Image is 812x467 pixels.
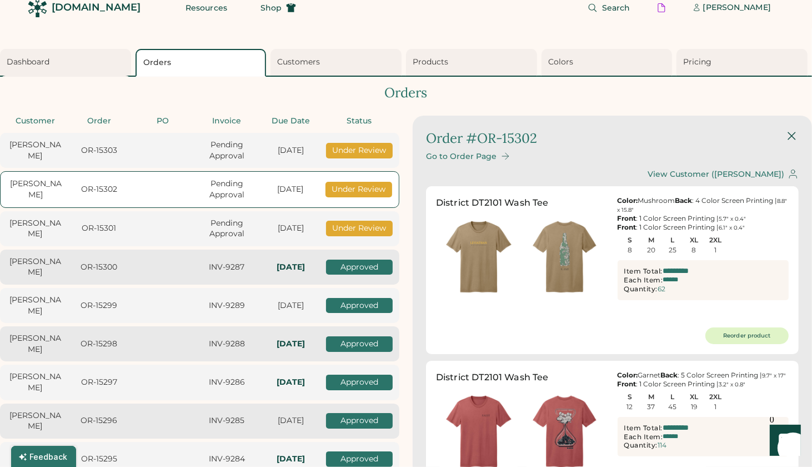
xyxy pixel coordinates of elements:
div: [PERSON_NAME] [7,371,64,393]
div: Approved [326,413,393,429]
div: 19 [691,403,697,411]
div: 8 [628,246,632,254]
strong: Color: [618,371,638,379]
font: 5.7" x 0.4" [719,215,746,222]
div: 25 [669,246,676,254]
div: Each Item: [624,433,663,441]
strong: Back [661,371,678,379]
div: PO [134,116,192,127]
div: Quantity: [624,441,658,450]
strong: Front [618,214,636,222]
div: Products [413,57,534,68]
div: In-Hands: Sun, Sep 7, 2025 [262,377,319,388]
div: M [641,236,661,244]
strong: Front [618,223,636,231]
div: INV-9285 [198,415,255,426]
div: OR-15296 [71,415,128,426]
div: 8 [692,246,696,254]
div: OR-15303 [71,145,128,156]
div: [DATE] [262,300,319,311]
div: Mushroom : 4 Color Screen Printing | : 1 Color Screen Printing | : 1 Color Screen Printing | [618,196,789,232]
div: Approved [326,298,393,314]
strong: Front [618,380,636,388]
div: [PERSON_NAME] [7,218,64,240]
div: OR-15302 [71,184,128,195]
div: [DATE] [262,223,319,234]
div: Under Review [326,221,393,236]
div: Orders [143,57,262,68]
div: Pending Approval [198,218,255,240]
div: [PERSON_NAME] [7,333,64,355]
div: In-Hands: Thu, Sep 11, 2025 [262,454,319,465]
div: S [620,393,640,401]
div: Approved [326,451,393,467]
div: In-Hands: Thu, Sep 4, 2025 [262,339,319,350]
div: Due Date [262,116,319,127]
div: OR-15295 [71,454,128,465]
div: S [620,236,640,244]
div: 2XL [705,236,726,244]
div: 114 [658,441,666,449]
div: [DATE] [262,415,319,426]
div: Garnet : 5 Color Screen Printing | : 1 Color Screen Printing | [618,371,789,389]
div: INV-9287 [198,262,255,273]
div: M [641,393,661,401]
div: Invoice [198,116,255,127]
div: L [663,236,683,244]
div: Pending Approval [198,140,255,161]
div: Customers [277,57,398,68]
div: Item Total: [624,424,663,433]
div: Order #OR-15302 [426,129,537,148]
div: Approved [326,260,393,275]
img: generate-image [436,214,522,300]
div: [DATE] [262,184,319,195]
div: Order [71,116,128,127]
div: Under Review [326,143,393,158]
div: Pending Approval [198,178,255,200]
span: Search [602,4,630,12]
img: generate-image [522,214,607,300]
iframe: Front Chat [759,417,807,465]
strong: Color: [618,196,638,205]
div: District DT2101 Wash Tee [436,196,549,210]
div: OR-15297 [71,377,128,388]
div: INV-9286 [198,377,255,388]
div: Item Total: [624,267,663,276]
div: [PERSON_NAME] [7,295,64,316]
div: 1 [714,403,716,411]
div: 12 [627,403,633,411]
div: L [663,393,683,401]
div: Go to Order Page [426,152,497,161]
div: In-Hands: Thu, Sep 4, 2025 [262,262,319,273]
div: 2XL [705,393,726,401]
button: Reorder product [705,327,789,344]
strong: Back [675,196,693,205]
div: INV-9289 [198,300,255,311]
div: Approved [326,336,393,352]
span: Shop [260,4,282,12]
div: OR-15301 [71,223,128,234]
div: [PERSON_NAME] [7,140,64,161]
div: District DT2101 Wash Tee [436,371,549,384]
div: Pricing [683,57,804,68]
div: INV-9288 [198,339,255,350]
div: Customer [7,116,64,127]
div: [PERSON_NAME] [703,2,771,13]
div: XL [684,236,704,244]
div: Approved [326,375,393,390]
div: [DOMAIN_NAME] [52,1,141,14]
div: [PERSON_NAME] [7,410,64,432]
div: Under Review [325,182,392,197]
div: OR-15300 [71,262,128,273]
div: View Customer ([PERSON_NAME]) [648,170,784,179]
font: 9.7" x 17" [763,372,786,379]
div: 62 [658,285,665,293]
div: OR-15299 [71,300,128,311]
div: [PERSON_NAME] [7,256,64,278]
div: XL [684,393,704,401]
div: Colors [548,57,669,68]
div: 37 [648,403,655,411]
div: Quantity: [624,285,658,294]
div: 45 [669,403,677,411]
div: 1 [714,246,716,254]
